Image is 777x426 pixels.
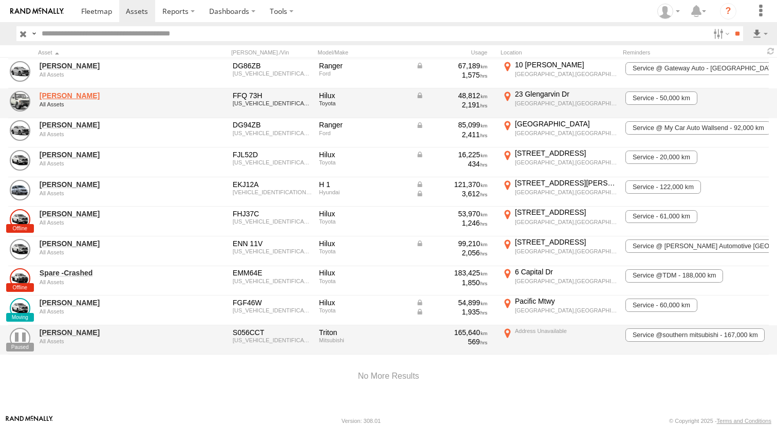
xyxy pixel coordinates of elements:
span: Service @ My Car Auto Wallsend - 92,000 km [625,121,771,135]
span: Service - 60,000 km [625,299,697,312]
div: Hilux [319,150,409,159]
span: Service - 122,000 km [625,180,700,194]
div: FFQ 73H [233,91,312,100]
div: undefined [40,308,180,314]
label: Click to View Current Location [501,149,619,176]
div: Reminders [623,49,700,56]
div: [STREET_ADDRESS] [515,237,617,247]
span: Service - 61,000 km [625,210,697,224]
div: © Copyright 2025 - [669,418,771,424]
a: View Asset Details [10,61,30,82]
div: Ford [319,130,409,136]
div: Hilux [319,91,409,100]
div: Mitsubishi [319,337,409,343]
div: [GEOGRAPHIC_DATA],[GEOGRAPHIC_DATA] [515,277,617,285]
div: DG94ZB [233,120,312,129]
div: MR0CB3DB405660602 [233,278,312,284]
label: Click to View Current Location [501,119,619,147]
div: Usage [414,49,496,56]
label: Click to View Current Location [501,208,619,235]
label: Click to View Current Location [501,237,619,265]
a: View Asset Details [10,150,30,171]
div: S056CCT [233,328,312,337]
div: 2,411 [416,130,488,139]
label: Click to View Current Location [501,60,619,88]
div: [GEOGRAPHIC_DATA],[GEOGRAPHIC_DATA] [515,218,617,226]
div: Ranger [319,120,409,129]
a: View Asset Details [10,268,30,289]
div: 1,575 [416,70,488,80]
a: View Asset Details [10,120,30,141]
div: Toyota [319,278,409,284]
div: Pacific Mtwy [515,297,617,306]
div: 1,850 [416,278,488,287]
div: [GEOGRAPHIC_DATA],[GEOGRAPHIC_DATA] [515,189,617,196]
div: 6 Capital Dr [515,267,617,276]
a: View Asset Details [10,239,30,260]
div: KMFWBX7KMMU166096 [233,189,312,195]
div: undefined [40,131,180,137]
div: Data from Vehicle CANbus [416,239,488,248]
div: Data from Vehicle CANbus [416,120,488,129]
div: 1,246 [416,218,488,228]
div: [GEOGRAPHIC_DATA] [515,119,617,128]
div: FJL52D [233,150,312,159]
div: Triton [319,328,409,337]
div: Version: 308.01 [342,418,381,424]
div: MR0JA3DD500353481 [233,307,312,313]
div: 569 [416,337,488,346]
div: [GEOGRAPHIC_DATA],[GEOGRAPHIC_DATA] [515,129,617,137]
div: Data from Vehicle CANbus [416,189,488,198]
div: [GEOGRAPHIC_DATA],[GEOGRAPHIC_DATA] [515,248,617,255]
a: [PERSON_NAME] [40,91,180,100]
a: View Asset Details [10,298,30,319]
div: ENN 11V [233,239,312,248]
label: Click to View Current Location [501,178,619,206]
label: Export results as... [751,26,769,41]
div: 434 [416,159,488,169]
a: [PERSON_NAME] [40,61,180,70]
a: [PERSON_NAME] [40,150,180,159]
div: Toyota [319,248,409,254]
span: Service @southern mitsubishi - 167,000 km [625,328,765,342]
div: DG86ZB [233,61,312,70]
div: 2,191 [416,100,488,109]
div: 10 [PERSON_NAME] [515,60,617,69]
div: MNACMFE90PW269545 [233,70,312,77]
div: [STREET_ADDRESS][PERSON_NAME] [515,178,617,188]
div: 183,425 [416,268,488,277]
div: [GEOGRAPHIC_DATA],[GEOGRAPHIC_DATA] [515,307,617,314]
div: Hilux [319,239,409,248]
div: undefined [40,279,180,285]
div: MNACMFE90PW277818 [233,130,312,136]
a: [PERSON_NAME] [40,298,180,307]
div: [GEOGRAPHIC_DATA],[GEOGRAPHIC_DATA] [515,70,617,78]
div: MR0JA3DD800353894 [233,159,312,165]
div: Data from Vehicle CANbus [416,298,488,307]
div: [PERSON_NAME]./Vin [231,49,313,56]
div: 23 Glengarvin Dr [515,89,617,99]
a: View Asset Details [10,180,30,200]
div: [GEOGRAPHIC_DATA],[GEOGRAPHIC_DATA] [515,100,617,107]
div: Data from Vehicle CANbus [416,91,488,100]
div: undefined [40,338,180,344]
span: Service - 50,000 km [625,91,697,105]
label: Search Query [30,26,38,41]
div: Ford [319,70,409,77]
span: Service - 20,000 km [625,151,697,164]
div: Ranger [319,61,409,70]
div: Click to Sort [38,49,182,56]
div: 165,640 [416,328,488,337]
div: Data from Vehicle CANbus [416,307,488,317]
span: Service @TDM - 188,000 km [625,269,723,283]
a: [PERSON_NAME] [40,209,180,218]
div: Hilux [319,209,409,218]
div: Hyundai [319,189,409,195]
a: [PERSON_NAME] [40,120,180,129]
div: Data from Vehicle CANbus [416,180,488,189]
div: [STREET_ADDRESS] [515,149,617,158]
div: Toyota [319,307,409,313]
div: EKJ12A [233,180,312,189]
a: Terms and Conditions [717,418,771,424]
div: MMAJJKL10LH002657 [233,337,312,343]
